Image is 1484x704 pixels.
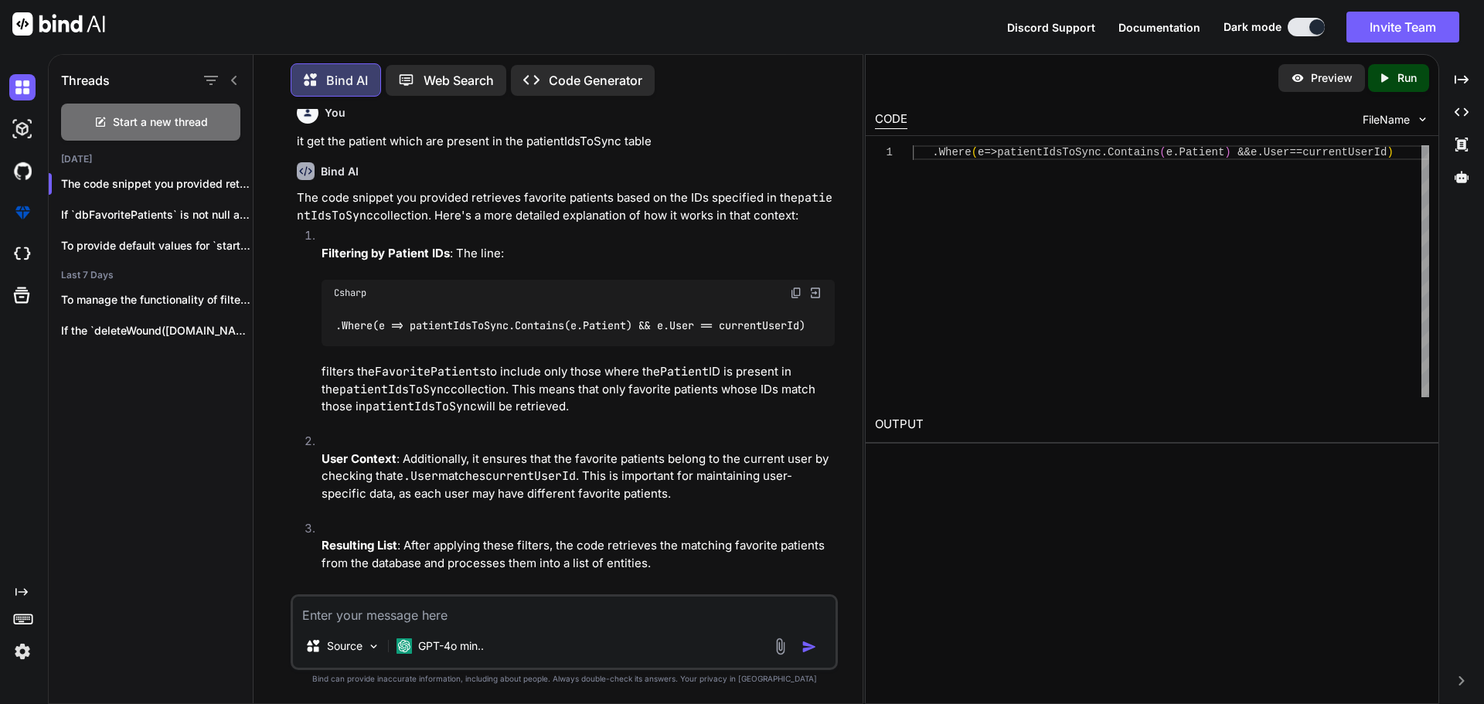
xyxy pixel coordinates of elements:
[12,12,105,36] img: Bind AI
[984,146,997,158] span: =>
[1397,70,1417,86] p: Run
[978,146,984,158] span: e
[9,116,36,142] img: darkAi-studio
[9,638,36,665] img: settings
[61,207,253,223] p: If `dbFavoritePatients` is not null and ...
[61,323,253,338] p: If the `deleteWound([DOMAIN_NAME])` function is not being...
[866,406,1438,443] h2: OUTPUT
[660,364,709,379] code: Patient
[61,71,110,90] h1: Threads
[932,146,938,158] span: .
[938,146,971,158] span: Where
[1263,146,1289,158] span: User
[321,164,359,179] h6: Bind AI
[485,468,576,484] code: currentUserId
[1166,146,1172,158] span: e
[1363,112,1410,128] span: FileName
[61,176,253,192] p: The code snippet you provided retrieves ...
[1311,70,1353,86] p: Preview
[1224,19,1281,35] span: Dark mode
[1007,21,1095,34] span: Discord Support
[297,189,835,224] p: The code snippet you provided retrieves favorite patients based on the IDs specified in the colle...
[9,241,36,267] img: cloudideIcon
[322,538,397,553] strong: Resulting List
[326,71,368,90] p: Bind AI
[1108,146,1159,158] span: Contains
[875,111,907,129] div: CODE
[971,146,977,158] span: (
[339,382,451,397] code: patientIdsToSync
[1007,19,1095,36] button: Discord Support
[297,190,832,223] code: patientIdsToSync
[1346,12,1459,43] button: Invite Team
[327,638,362,654] p: Source
[1118,19,1200,36] button: Documentation
[49,269,253,281] h2: Last 7 Days
[1237,146,1251,158] span: &&
[1118,21,1200,34] span: Documentation
[9,199,36,226] img: premium
[1291,71,1305,85] img: preview
[424,71,494,90] p: Web Search
[366,399,477,414] code: patientIdsToSync
[418,638,484,654] p: GPT-4o min..
[808,286,822,300] img: Open in Browser
[1101,146,1107,158] span: .
[1251,146,1257,158] span: e
[322,363,835,416] p: filters the to include only those where the ID is present in the collection. This means that only...
[790,287,802,299] img: copy
[1257,146,1263,158] span: .
[61,238,253,253] p: To provide default values for `startDate...
[1387,146,1393,158] span: )
[397,638,412,654] img: GPT-4o mini
[375,364,486,379] code: FavoritePatients
[113,114,208,130] span: Start a new thread
[1416,113,1429,126] img: chevron down
[322,537,835,572] p: : After applying these filters, the code retrieves the matching favorite patients from the databa...
[9,74,36,100] img: darkChat
[322,245,835,263] p: : The line:
[1289,146,1302,158] span: ==
[1159,146,1166,158] span: (
[875,145,893,160] div: 1
[291,673,838,685] p: Bind can provide inaccurate information, including about people. Always double-check its answers....
[61,292,253,308] p: To manage the functionality of filtering patient...
[367,640,380,653] img: Pick Models
[325,105,345,121] h6: You
[1224,146,1230,158] span: )
[49,153,253,165] h2: [DATE]
[397,468,438,484] code: e.User
[802,639,817,655] img: icon
[322,451,397,466] strong: User Context
[1302,146,1387,158] span: currentUserId
[322,451,835,503] p: : Additionally, it ensures that the favorite patients belong to the current user by checking that...
[334,318,806,334] code: .Where(e => patientIdsToSync.Contains(e.Patient) && e.User == currentUserId)
[1179,146,1224,158] span: Patient
[9,158,36,184] img: githubDark
[1173,146,1179,158] span: .
[322,246,450,260] strong: Filtering by Patient IDs
[297,133,835,151] p: it get the patient which are present in the patientIdsToSync table
[997,146,1101,158] span: patientIdsToSync
[771,638,789,655] img: attachment
[334,287,366,299] span: Csharp
[549,71,642,90] p: Code Generator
